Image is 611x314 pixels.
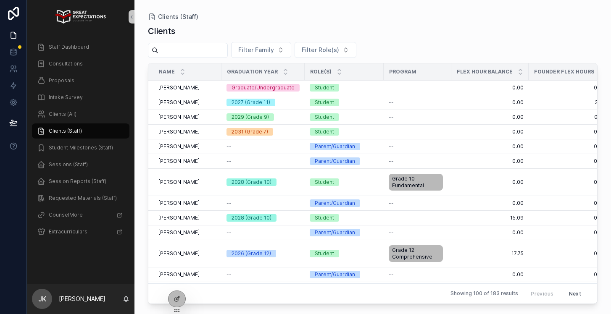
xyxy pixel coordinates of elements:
[49,178,106,185] span: Session Reports (Staff)
[534,99,605,106] a: 3.25
[315,157,355,165] div: Parent/Guardian
[158,271,200,278] span: [PERSON_NAME]
[310,271,379,278] a: Parent/Guardian
[315,271,355,278] div: Parent/Guardian
[310,68,332,75] span: Role(s)
[389,243,446,264] a: Grade 12 Comprehensive
[456,215,524,221] a: 15.09
[315,178,334,186] div: Student
[55,10,105,24] img: App logo
[226,128,300,136] a: 2031 (Grade 7)
[226,250,300,257] a: 2026 (Grade 12)
[148,25,175,37] h1: Clients
[456,200,524,207] a: 0.00
[158,143,200,150] span: [PERSON_NAME]
[534,200,605,207] span: 0.00
[49,144,113,151] span: Student Milestones (Staff)
[389,215,394,221] span: --
[227,68,278,75] span: Graduation Year
[232,178,271,186] div: 2028 (Grade 10)
[32,123,129,139] a: Clients (Staff)
[534,215,605,221] a: 0.00
[226,229,232,236] span: --
[389,114,446,120] a: --
[534,84,605,91] span: 0.00
[158,200,200,207] span: [PERSON_NAME]
[315,214,334,222] div: Student
[456,143,524,150] span: 0.00
[457,68,513,75] span: Flex Hour Balance
[534,250,605,257] a: 0.00
[32,73,129,88] a: Proposals
[534,128,605,135] span: 0.00
[302,46,339,54] span: Filter Role(s)
[158,179,216,186] a: [PERSON_NAME]
[389,143,394,150] span: --
[158,99,200,106] span: [PERSON_NAME]
[456,128,524,135] a: 0.00
[456,99,524,106] a: 0.00
[226,158,232,165] span: --
[534,114,605,120] span: 0.42
[389,128,446,135] a: --
[456,271,524,278] a: 0.00
[226,84,300,92] a: Graduate/Undergraduate
[32,174,129,189] a: Session Reports (Staff)
[456,229,524,236] span: 0.00
[158,215,216,221] a: [PERSON_NAME]
[534,68,594,75] span: Founder Flex Hours
[158,99,216,106] a: [PERSON_NAME]
[534,271,605,278] span: 0.00
[389,215,446,221] a: --
[389,128,394,135] span: --
[456,158,524,165] span: 0.00
[389,84,394,91] span: --
[534,158,605,165] a: 0.00
[389,114,394,120] span: --
[392,247,440,260] span: Grade 12 Comprehensive
[226,200,300,207] a: --
[226,143,300,150] a: --
[456,250,524,257] a: 17.75
[456,114,524,120] a: 0.00
[226,214,300,222] a: 2028 (Grade 10)
[450,290,518,297] span: Showing 100 of 183 results
[534,229,605,236] a: 0.00
[310,178,379,186] a: Student
[49,195,117,201] span: Requested Materials (Staff)
[310,199,379,207] a: Parent/Guardian
[389,229,394,236] span: --
[148,13,198,21] a: Clients (Staff)
[231,42,291,58] button: Select Button
[49,228,87,235] span: Extracurriculars
[159,68,175,75] span: Name
[158,158,216,165] a: [PERSON_NAME]
[32,224,129,239] a: Extracurriculars
[158,143,216,150] a: [PERSON_NAME]
[456,84,524,91] a: 0.00
[38,294,46,304] span: JK
[32,39,129,55] a: Staff Dashboard
[389,172,446,192] a: Grade 10 Fundamental
[389,158,446,165] a: --
[158,128,200,135] span: [PERSON_NAME]
[32,191,129,206] a: Requested Materials (Staff)
[32,207,129,222] a: CounselMore
[389,99,394,106] span: --
[158,229,200,236] span: [PERSON_NAME]
[389,271,394,278] span: --
[456,179,524,186] span: 0.00
[310,157,379,165] a: Parent/Guardian
[49,111,76,118] span: Clients (All)
[310,214,379,222] a: Student
[232,99,270,106] div: 2027 (Grade 11)
[310,99,379,106] a: Student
